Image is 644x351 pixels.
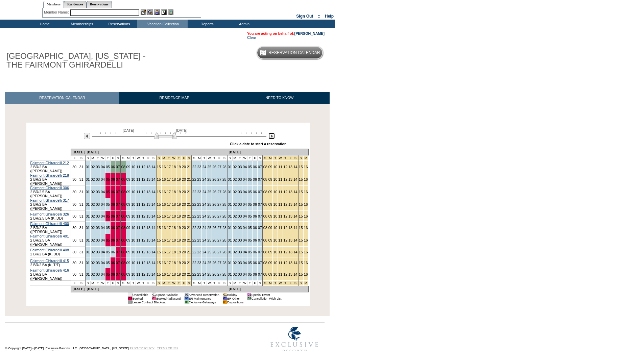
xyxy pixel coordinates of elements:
a: 22 [192,165,196,169]
a: 01 [86,202,90,206]
a: 08 [263,214,267,218]
a: 07 [116,202,120,206]
a: 08 [121,165,125,169]
a: 08 [121,226,125,230]
a: 04 [243,165,247,169]
a: 30 [72,177,76,181]
a: 07 [258,214,262,218]
a: 10 [273,165,277,169]
a: 19 [177,190,181,194]
a: 15 [157,202,161,206]
h5: Reservation Calendar [268,51,320,55]
a: 09 [126,226,130,230]
a: 13 [288,165,292,169]
a: 01 [228,190,232,194]
a: 28 [222,165,226,169]
a: Fairmont Ghirardelli 317 [30,198,69,202]
a: 03 [238,177,242,181]
a: 01 [86,177,90,181]
a: 15 [299,177,303,181]
a: 07 [258,190,262,194]
a: 01 [228,226,232,230]
a: NEED TO KNOW [229,92,330,104]
a: 12 [141,177,145,181]
a: 16 [162,214,166,218]
a: 17 [167,190,171,194]
a: 25 [207,202,211,206]
a: 04 [101,177,105,181]
a: 07 [116,190,120,194]
a: 03 [238,190,242,194]
td: Home [25,20,63,28]
a: 19 [177,202,181,206]
a: 12 [141,226,145,230]
a: 04 [101,214,105,218]
a: 10 [131,202,135,206]
a: Help [325,14,334,19]
a: 24 [202,214,206,218]
a: 22 [192,190,196,194]
a: 27 [217,226,221,230]
a: 27 [217,177,221,181]
a: 31 [79,226,84,230]
a: 09 [126,165,130,169]
a: 26 [212,165,216,169]
a: 13 [146,165,150,169]
a: 10 [273,214,277,218]
a: 02 [233,214,237,218]
a: Fairmont Ghirardelli 218 [30,173,69,177]
a: 18 [172,214,176,218]
a: 28 [222,177,226,181]
a: 05 [248,165,252,169]
a: 09 [268,214,272,218]
a: 21 [187,177,191,181]
a: 20 [182,202,186,206]
a: 08 [263,190,267,194]
a: 02 [233,165,237,169]
a: 09 [126,202,130,206]
a: 14 [151,202,156,206]
a: 09 [268,177,272,181]
a: 09 [126,190,130,194]
a: 01 [228,214,232,218]
a: 15 [299,190,303,194]
a: 12 [283,177,287,181]
a: 11 [278,202,282,206]
a: 25 [207,190,211,194]
a: 24 [202,226,206,230]
a: 14 [293,190,297,194]
a: 11 [136,214,140,218]
a: 03 [238,202,242,206]
a: 07 [116,214,120,218]
a: 17 [167,177,171,181]
a: 10 [273,226,277,230]
a: 22 [192,202,196,206]
a: 13 [288,202,292,206]
a: 13 [288,214,292,218]
a: 13 [146,177,150,181]
a: [PERSON_NAME] [294,31,325,35]
a: 01 [86,190,90,194]
a: 22 [192,214,196,218]
img: View [147,9,153,15]
a: 02 [233,202,237,206]
a: 13 [146,226,150,230]
a: 17 [167,214,171,218]
a: 04 [243,177,247,181]
a: 19 [177,214,181,218]
a: 16 [304,165,308,169]
a: 13 [146,190,150,194]
a: 07 [258,226,262,230]
a: 01 [86,165,90,169]
a: 31 [79,214,84,218]
a: 18 [172,226,176,230]
a: 31 [79,190,84,194]
a: 30 [72,226,76,230]
a: 16 [162,190,166,194]
a: Fairmont Ghirardelli 400 [30,222,69,226]
a: 05 [106,190,110,194]
a: 13 [288,177,292,181]
a: 02 [91,202,95,206]
a: 11 [278,165,282,169]
a: 07 [258,165,262,169]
